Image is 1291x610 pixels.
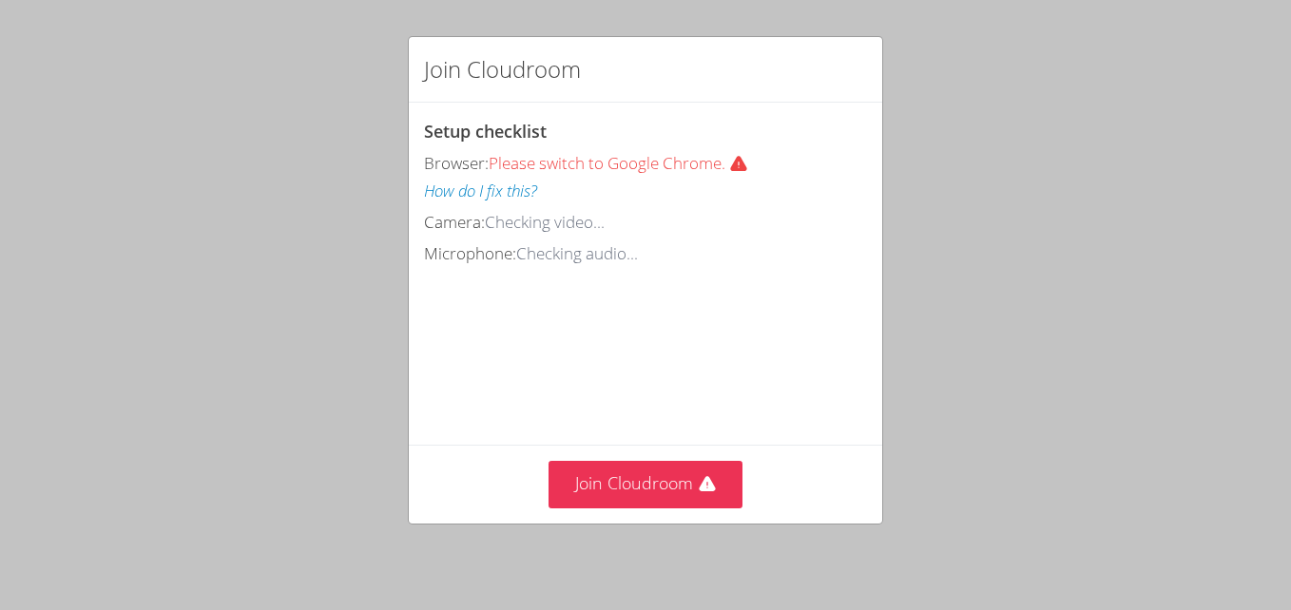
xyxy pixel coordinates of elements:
span: Browser: [424,152,489,174]
span: Setup checklist [424,120,547,143]
span: Please switch to Google Chrome. [489,152,763,174]
span: Checking video... [485,211,605,233]
span: Microphone: [424,242,516,264]
button: How do I fix this? [424,178,537,205]
h2: Join Cloudroom [424,52,581,86]
span: Camera: [424,211,485,233]
span: Checking audio... [516,242,638,264]
button: Join Cloudroom [549,461,743,507]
